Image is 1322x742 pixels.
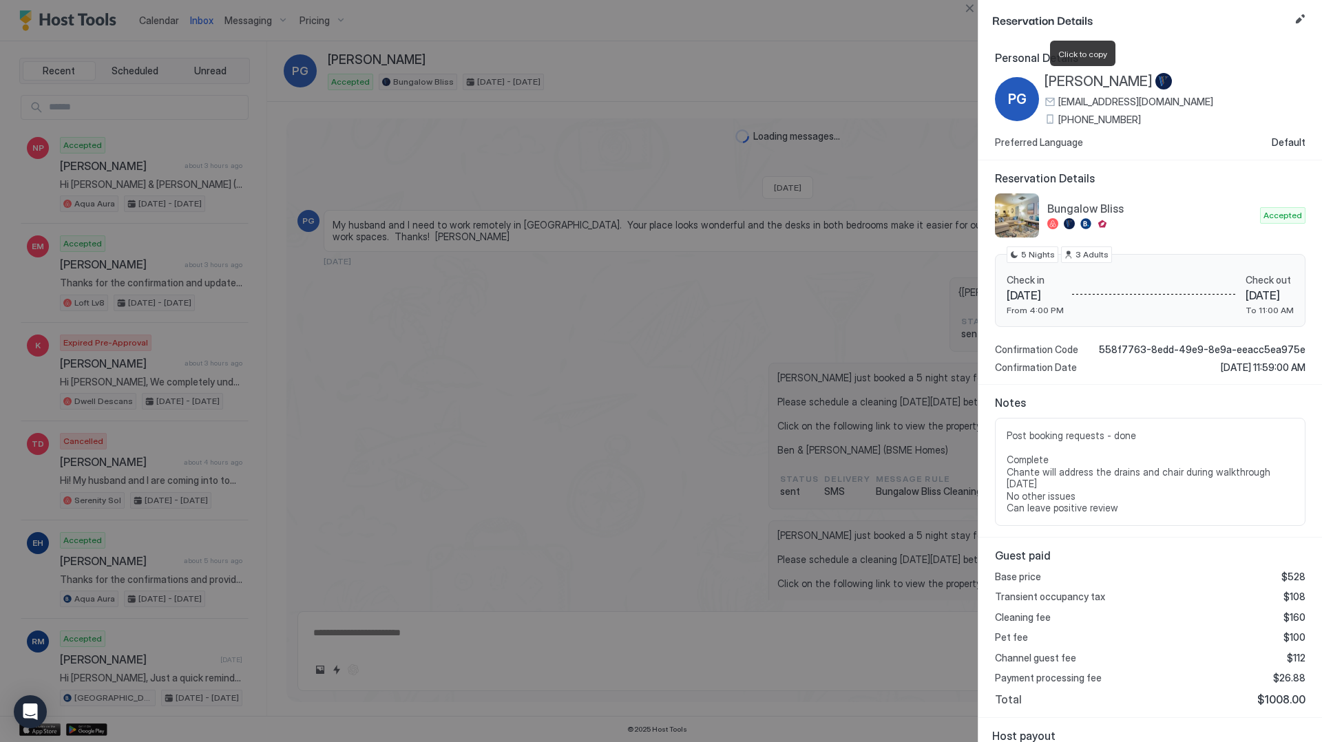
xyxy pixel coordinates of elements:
span: 3 Adults [1076,248,1109,261]
span: [PHONE_NUMBER] [1058,114,1141,126]
span: Base price [995,571,1041,583]
span: $26.88 [1273,672,1305,684]
button: Edit reservation [1292,11,1308,28]
div: Open Intercom Messenger [14,695,47,728]
span: $528 [1281,571,1305,583]
span: $100 [1283,631,1305,644]
span: Click to copy [1058,49,1107,59]
span: To 11:00 AM [1246,305,1294,315]
span: Bungalow Bliss [1047,202,1255,215]
span: Payment processing fee [995,672,1102,684]
span: Notes [995,396,1305,410]
div: listing image [995,193,1039,237]
span: Total [995,692,1022,706]
span: $108 [1283,591,1305,603]
span: Guest paid [995,549,1305,562]
span: Channel guest fee [995,652,1076,664]
span: Transient occupancy tax [995,591,1105,603]
span: 558f7763-8edd-49e9-8e9a-eeacc5ea975e [1099,343,1305,356]
span: [DATE] [1246,288,1294,302]
span: Check in [1007,274,1064,286]
span: Post booking requests - done Complete Chante will address the drains and chair during walkthrough... [1007,430,1294,514]
span: Pet fee [995,631,1028,644]
span: Reservation Details [992,11,1289,28]
span: Default [1272,136,1305,149]
span: 5 Nights [1021,248,1055,261]
span: Confirmation Date [995,361,1077,374]
span: $112 [1287,652,1305,664]
span: PG [1008,89,1027,109]
span: Cleaning fee [995,611,1051,624]
span: [PERSON_NAME] [1045,73,1153,90]
span: Accepted [1263,209,1302,222]
span: $160 [1283,611,1305,624]
span: Reservation Details [995,171,1305,185]
span: [EMAIL_ADDRESS][DOMAIN_NAME] [1058,96,1213,108]
span: Personal Details [995,51,1305,65]
span: Preferred Language [995,136,1083,149]
span: Confirmation Code [995,343,1078,356]
span: [DATE] 11:59:00 AM [1221,361,1305,374]
span: $1008.00 [1257,692,1305,706]
span: Check out [1246,274,1294,286]
span: [DATE] [1007,288,1064,302]
span: From 4:00 PM [1007,305,1064,315]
